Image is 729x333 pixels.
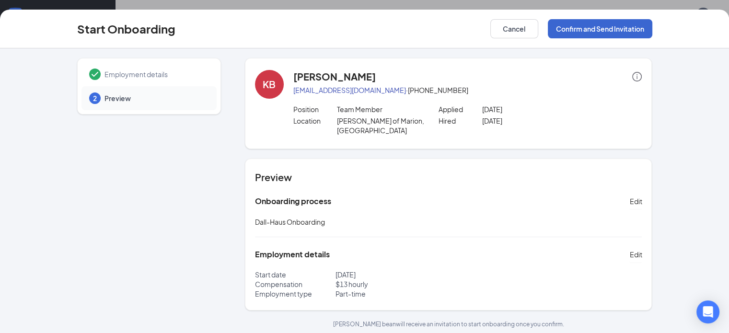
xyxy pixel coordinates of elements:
button: Edit [629,247,642,262]
span: Preview [104,93,207,103]
span: Employment details [104,69,207,79]
p: Hired [439,116,482,126]
p: Team Member [336,104,424,114]
p: [DATE] [336,270,449,279]
p: Employment type [255,289,336,299]
h5: Onboarding process [255,196,331,207]
p: Start date [255,270,336,279]
span: Dall-Haus Onboarding [255,218,325,226]
svg: Checkmark [89,69,101,80]
button: Cancel [490,19,538,38]
h4: Preview [255,171,642,184]
p: · [PHONE_NUMBER] [293,85,642,95]
p: [PERSON_NAME] bean will receive an invitation to start onboarding once you confirm. [245,320,652,328]
div: KB [263,78,276,91]
span: info-circle [632,72,642,81]
span: 2 [93,93,97,103]
button: Edit [629,194,642,209]
p: Position [293,104,337,114]
p: [DATE] [482,116,569,126]
a: [EMAIL_ADDRESS][DOMAIN_NAME] [293,86,406,94]
p: [DATE] [482,104,569,114]
h4: [PERSON_NAME] [293,70,376,83]
p: $ 13 hourly [336,279,449,289]
p: Part-time [336,289,449,299]
p: Location [293,116,337,126]
p: [PERSON_NAME] of Marion, [GEOGRAPHIC_DATA] [336,116,424,135]
span: Edit [629,250,642,259]
h5: Employment details [255,249,330,260]
p: Compensation [255,279,336,289]
button: Confirm and Send Invitation [548,19,652,38]
p: Applied [439,104,482,114]
h3: Start Onboarding [77,21,175,37]
div: Open Intercom Messenger [696,300,719,323]
span: Edit [629,196,642,206]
